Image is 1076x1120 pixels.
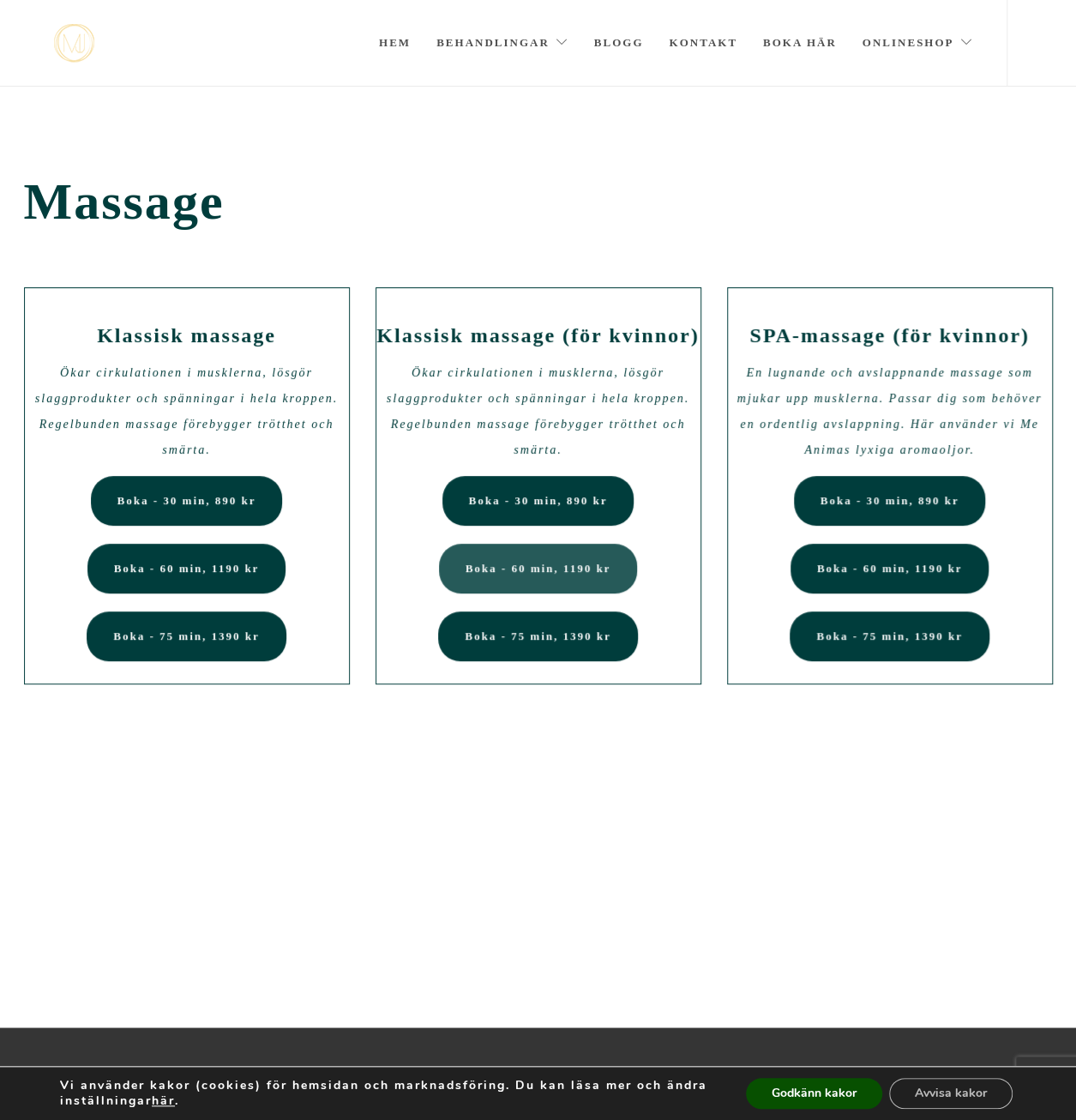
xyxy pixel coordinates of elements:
[465,629,610,642] span: Boka - 75 min, 1390 kr
[817,562,963,575] span: Boka - 60 min, 1190 kr
[790,544,989,593] a: Boka - 60 min, 1190 kr
[114,562,260,575] span: Boka - 60 min, 1190 kr
[60,1078,710,1109] p: Vi använder kakor (cookies) för hemsidan och marknadsföring. Du kan läsa mer och ändra inställnin...
[376,324,699,346] span: Klassisk massage (för kvinnor)
[117,494,256,507] span: Boka - 30 min, 890 kr
[821,494,959,507] span: Boka - 30 min, 890 kr
[749,324,1029,346] span: SPA-massage (för kvinnor)
[469,494,608,507] span: Boka - 30 min, 890 kr
[113,629,259,642] span: Boka - 75 min, 1390 kr
[87,611,286,661] a: Boka - 75 min, 1390 kr
[466,562,611,575] span: Boka - 60 min, 1190 kr
[387,366,689,456] em: Ökar cirkulationen i musklerna, lösgör slaggprodukter och spänningar i hela kroppen. Regelbunden ...
[35,366,338,456] em: Ökar cirkulationen i musklerna, lösgör slaggprodukter och spänningar i hela kroppen. Regelbunden ...
[54,24,94,63] a: mjstudio mjstudio mjstudio
[54,24,94,63] img: mjstudio
[889,1078,1013,1109] button: Avvisa kakor
[439,544,638,593] a: Boka - 60 min, 1190 kr
[87,544,286,593] a: Boka - 60 min, 1190 kr
[442,476,634,526] a: Boka - 30 min, 890 kr
[152,1093,175,1109] button: här
[24,172,1053,232] span: Massage
[816,629,962,642] span: Boka - 75 min, 1390 kr
[746,1078,882,1109] button: Godkänn kakor
[794,476,986,526] a: Boka - 30 min, 890 kr
[97,324,276,346] span: Klassisk massage
[737,366,1043,456] em: En lugnande och avslappnande massage som mjukar upp musklerna. Passar dig som behöver en ordentli...
[91,476,283,526] a: Boka - 30 min, 890 kr
[790,611,989,661] a: Boka - 75 min, 1390 kr
[438,611,637,661] a: Boka - 75 min, 1390 kr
